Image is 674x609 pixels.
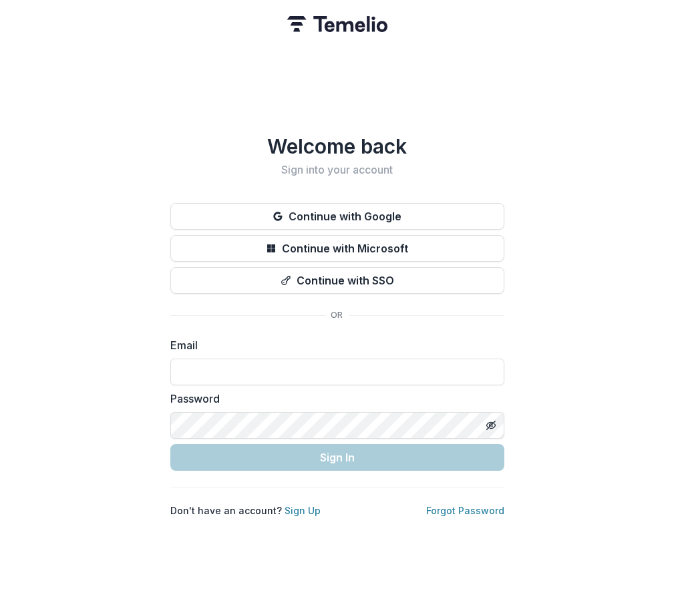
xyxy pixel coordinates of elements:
img: Temelio [287,16,387,32]
label: Password [170,391,496,407]
button: Toggle password visibility [480,415,502,436]
button: Sign In [170,444,504,471]
h1: Welcome back [170,134,504,158]
button: Continue with SSO [170,267,504,294]
a: Forgot Password [426,505,504,516]
button: Continue with Google [170,203,504,230]
h2: Sign into your account [170,164,504,176]
label: Email [170,337,496,353]
p: Don't have an account? [170,503,321,518]
button: Continue with Microsoft [170,235,504,262]
a: Sign Up [285,505,321,516]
